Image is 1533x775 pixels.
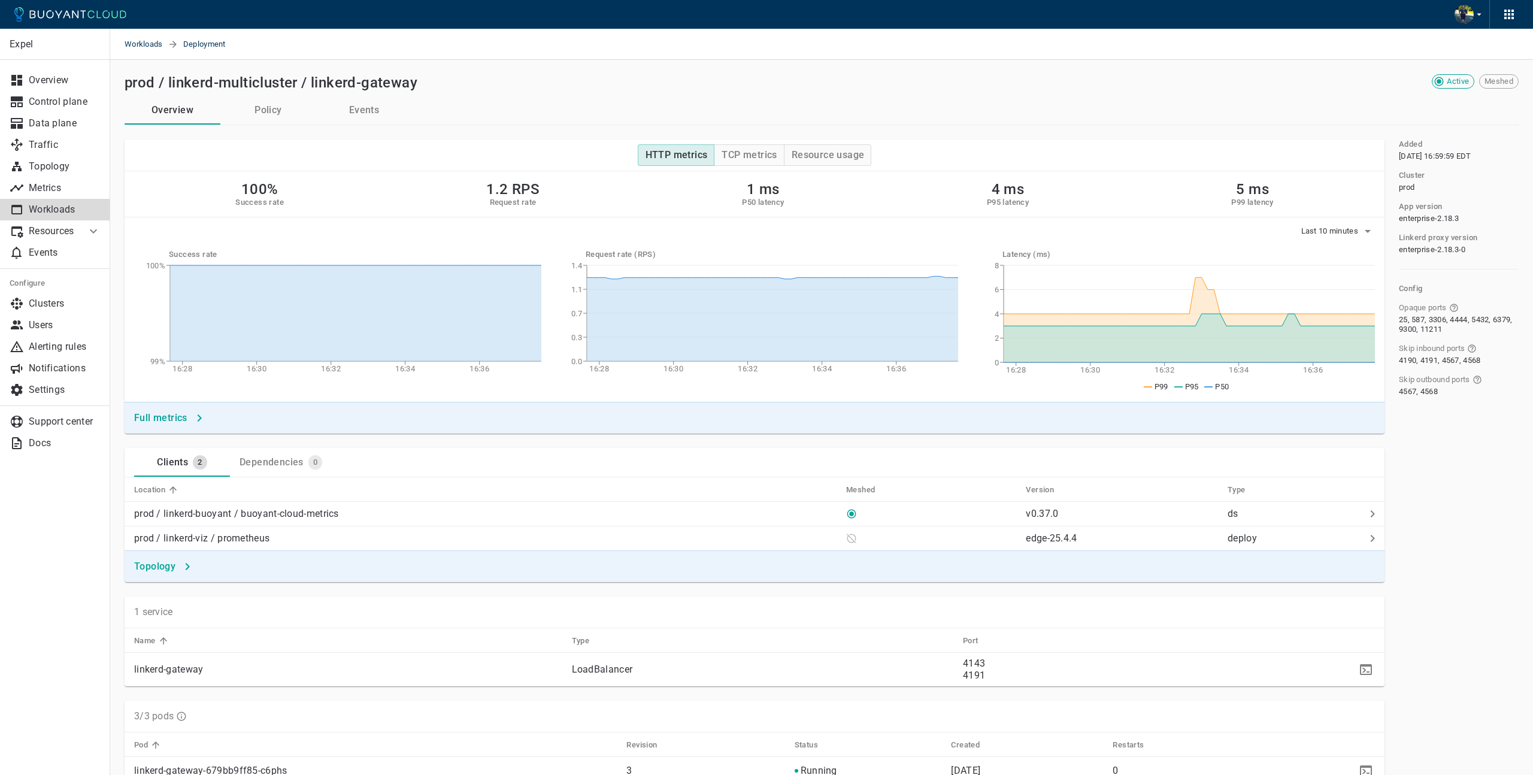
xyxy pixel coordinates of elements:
button: Overview [125,96,220,125]
h5: Request rate (RPS) [586,250,958,259]
span: 4567, 4568 [1399,387,1438,396]
a: Workloads [125,29,168,60]
span: Opaque ports [1399,303,1447,313]
span: Type [1228,485,1261,495]
span: 4190, 4191, 4567, 4568 [1399,356,1481,365]
span: Skip inbound ports [1399,344,1465,353]
h4: Resource usage [792,149,865,161]
h5: App version [1399,202,1442,211]
p: linkerd-gateway [134,664,562,676]
span: Meshed [1480,77,1518,86]
tspan: 99% [150,357,165,366]
span: Restarts [1113,740,1159,750]
svg: Ports that skip Linkerd protocol detection [1449,303,1459,313]
svg: Ports that bypass the Linkerd proxy for incoming connections [1467,344,1477,353]
tspan: 0.7 [571,309,582,318]
h5: Success rate [235,198,284,207]
h5: Location [134,485,165,495]
button: TCP metrics [714,144,784,166]
h5: P50 latency [742,198,784,207]
p: Events [29,247,101,259]
span: P99 [1155,382,1168,391]
p: Traffic [29,139,101,151]
h5: Version [1026,485,1054,495]
span: Port [963,635,994,646]
button: Resource usage [784,144,872,166]
span: Location [134,485,181,495]
span: Deployment [183,29,240,60]
tspan: 1.1 [571,285,582,294]
button: Policy [220,96,316,125]
h4: TCP metrics [722,149,777,161]
span: kubectl -n linkerd-multicluster describe po/linkerd-gateway-679bb9ff85-c6phs [1357,765,1375,775]
tspan: 6 [995,285,999,294]
tspan: 16:28 [589,364,609,373]
span: prod [1399,183,1414,192]
span: 2 [193,458,207,467]
span: P95 [1185,382,1199,391]
h5: Success rate [169,250,541,259]
span: Skip outbound ports [1399,375,1470,385]
tspan: 100% [146,261,165,270]
h5: Configure [10,278,101,288]
span: Status [795,740,834,750]
h5: Restarts [1113,740,1144,750]
h5: Request rate [486,198,540,207]
tspan: 16:30 [664,364,683,373]
a: Dependencies0 [230,448,332,477]
h5: Name [134,636,156,646]
h4: Full metrics [134,412,187,424]
span: Name [134,635,171,646]
tspan: 16:34 [812,364,832,373]
tspan: 16:36 [469,364,489,373]
span: Thu, 24 Jul 2025 20:59:59 UTC [1399,152,1471,161]
span: Created [951,740,995,750]
h2: 100% [235,181,284,198]
p: Users [29,319,101,331]
tspan: 0.0 [571,357,582,366]
h5: Port [963,636,978,646]
tspan: 16:32 [1155,365,1174,374]
span: 25, 587, 3306, 4444, 5432, 6379, 9300, 11211 [1399,315,1516,334]
p: 1 service [134,606,173,618]
h5: P95 latency [987,198,1029,207]
p: Resources [29,225,77,237]
p: 4143 [963,658,1178,670]
p: Settings [29,384,101,396]
h4: HTTP metrics [646,149,708,161]
button: Topology [129,556,197,577]
p: LoadBalancer [572,664,953,676]
h5: Type [572,636,590,646]
h2: prod / linkerd-multicluster / linkerd-gateway [125,74,417,91]
h5: Added [1399,140,1422,149]
span: Version [1026,485,1070,495]
p: Expel [10,38,100,50]
h5: Latency (ms) [1002,250,1375,259]
tspan: 16:36 [1303,365,1323,374]
h5: Meshed [846,485,875,495]
h2: 4 ms [987,181,1029,198]
tspan: 16:28 [172,364,192,373]
h4: Topology [134,561,175,573]
p: 4191 [963,670,1178,682]
button: Events [316,96,412,125]
p: Support center [29,416,101,428]
span: enterprise-2.18.3-0 [1399,245,1466,255]
p: Notifications [29,362,101,374]
h2: 5 ms [1231,181,1273,198]
p: deploy [1228,532,1361,544]
tspan: 0 [995,358,999,367]
tspan: 16:30 [247,364,266,373]
button: Full metrics [129,407,209,429]
tspan: 8 [995,261,999,270]
span: Revision [626,740,672,750]
p: Alerting rules [29,341,101,353]
h5: Pod [134,740,148,750]
img: Bjorn Stange [1455,5,1474,24]
h5: Type [1228,485,1246,495]
p: Metrics [29,182,101,194]
p: Docs [29,437,101,449]
tspan: 1.4 [571,261,583,270]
